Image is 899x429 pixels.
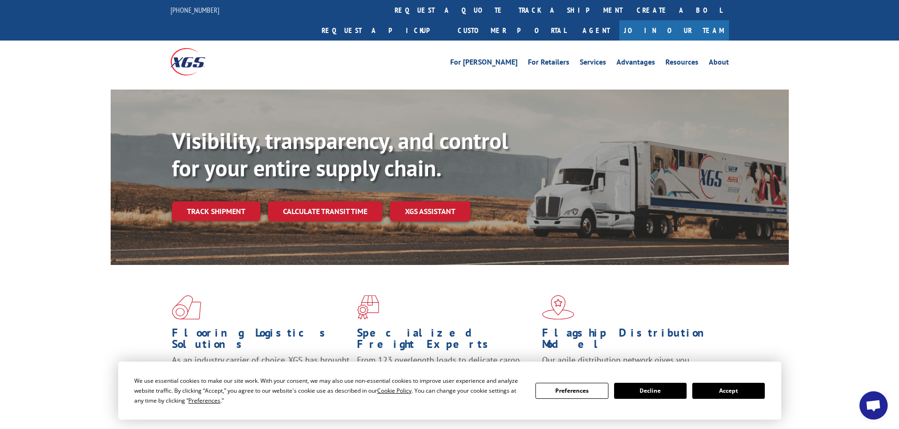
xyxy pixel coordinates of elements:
[859,391,888,420] a: Open chat
[692,383,765,399] button: Accept
[357,355,535,396] p: From 123 overlength loads to delicate cargo, our experienced staff knows the best way to move you...
[573,20,619,41] a: Agent
[390,201,470,222] a: XGS ASSISTANT
[188,396,220,404] span: Preferences
[357,327,535,355] h1: Specialized Freight Experts
[172,295,201,320] img: xgs-icon-total-supply-chain-intelligence-red
[450,58,518,69] a: For [PERSON_NAME]
[709,58,729,69] a: About
[172,355,349,388] span: As an industry carrier of choice, XGS has brought innovation and dedication to flooring logistics...
[619,20,729,41] a: Join Our Team
[451,20,573,41] a: Customer Portal
[542,355,715,377] span: Our agile distribution network gives you nationwide inventory management on demand.
[315,20,451,41] a: Request a pickup
[268,201,382,222] a: Calculate transit time
[134,376,524,405] div: We use essential cookies to make our site work. With your consent, we may also use non-essential ...
[528,58,569,69] a: For Retailers
[170,5,219,15] a: [PHONE_NUMBER]
[535,383,608,399] button: Preferences
[665,58,698,69] a: Resources
[616,58,655,69] a: Advantages
[172,327,350,355] h1: Flooring Logistics Solutions
[172,126,508,182] b: Visibility, transparency, and control for your entire supply chain.
[357,295,379,320] img: xgs-icon-focused-on-flooring-red
[542,327,720,355] h1: Flagship Distribution Model
[377,387,412,395] span: Cookie Policy
[118,362,781,420] div: Cookie Consent Prompt
[580,58,606,69] a: Services
[542,295,575,320] img: xgs-icon-flagship-distribution-model-red
[172,201,260,221] a: Track shipment
[614,383,687,399] button: Decline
